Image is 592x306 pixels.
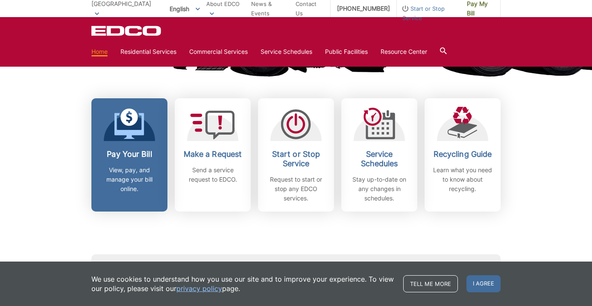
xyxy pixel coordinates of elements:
[381,47,427,56] a: Resource Center
[181,165,244,184] p: Send a service request to EDCO.
[98,165,161,194] p: View, pay, and manage your bill online.
[175,98,251,212] a: Make a Request Send a service request to EDCO.
[91,47,108,56] a: Home
[348,175,411,203] p: Stay up-to-date on any changes in schedules.
[189,47,248,56] a: Commercial Services
[425,98,501,212] a: Recycling Guide Learn what you need to know about recycling.
[466,275,501,292] span: I agree
[120,47,176,56] a: Residential Services
[261,47,312,56] a: Service Schedules
[348,150,411,168] h2: Service Schedules
[91,274,395,293] p: We use cookies to understand how you use our site and to improve your experience. To view our pol...
[431,165,494,194] p: Learn what you need to know about recycling.
[403,275,458,292] a: Tell me more
[91,26,162,36] a: EDCD logo. Return to the homepage.
[264,175,328,203] p: Request to start or stop any EDCO services.
[181,150,244,159] h2: Make a Request
[431,150,494,159] h2: Recycling Guide
[91,98,167,212] a: Pay Your Bill View, pay, and manage your bill online.
[176,284,222,293] a: privacy policy
[325,47,368,56] a: Public Facilities
[341,98,417,212] a: Service Schedules Stay up-to-date on any changes in schedules.
[163,2,206,16] span: English
[264,150,328,168] h2: Start or Stop Service
[98,150,161,159] h2: Pay Your Bill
